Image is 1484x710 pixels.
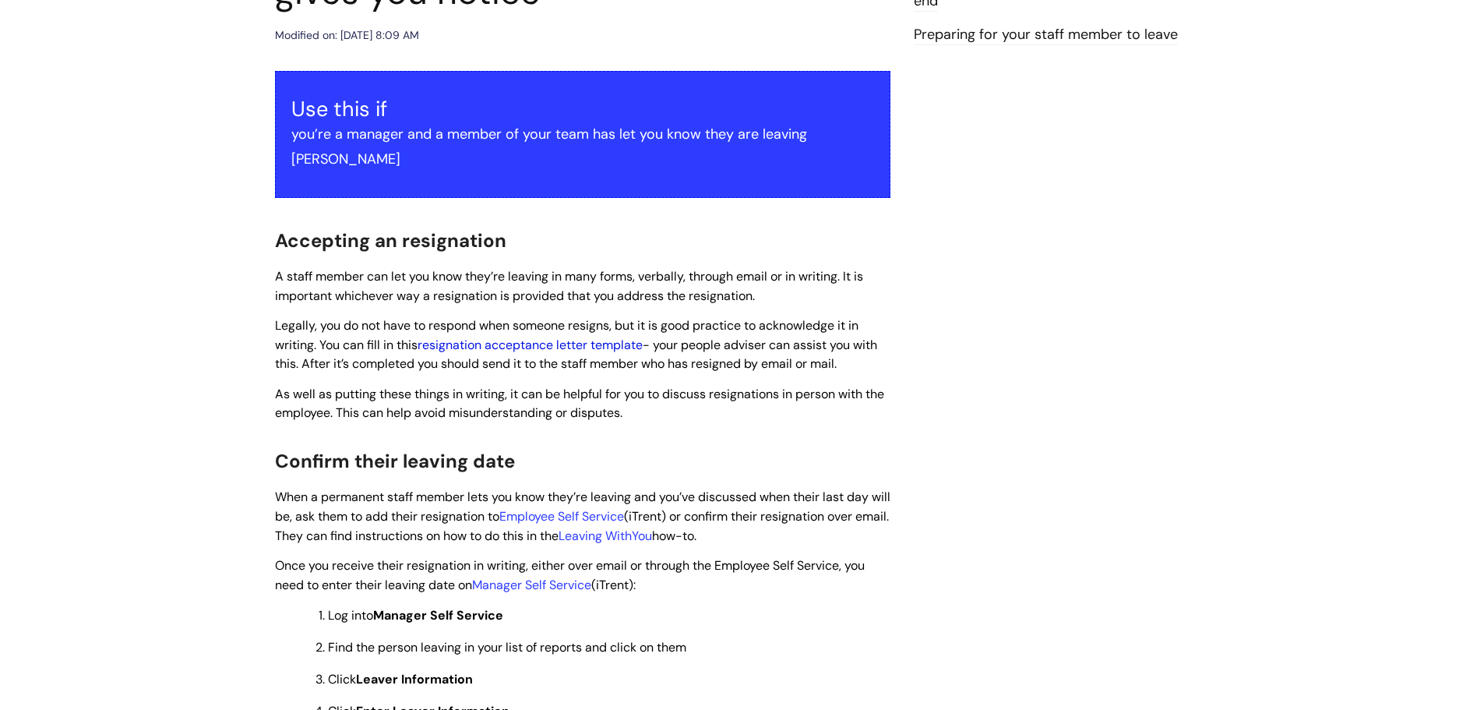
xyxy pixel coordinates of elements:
[356,671,473,687] strong: Leaver Information
[291,97,874,122] h3: Use this if
[275,228,506,253] span: Accepting an resignation
[328,607,503,623] span: Log into
[275,449,515,473] span: Confirm their leaving date
[499,508,624,525] a: Employee Self Service
[275,268,863,304] span: A staff member can let you know they’re leaving in many forms, verbally, through email or in writ...
[275,557,865,593] span: Once you receive their resignation in writing, either over email or through the Employee Self Ser...
[275,386,884,422] span: As well as putting these things in writing, it can be helpful for you to discuss resignations in ...
[291,122,874,172] p: you’re a manager and a member of your team has let you know they are leaving [PERSON_NAME]
[914,25,1178,45] a: Preparing for your staff member to leave
[275,489,890,544] span: When a permanent staff member lets you know they’re leaving and you’ve discussed when their last ...
[472,577,591,593] a: Manager Self Service
[328,671,473,687] span: Click
[418,337,643,353] a: resignation acceptance letter template
[373,607,503,623] strong: Manager Self Service
[559,528,652,544] a: Leaving WithYou
[275,317,877,373] span: Legally, you do not have to respond when someone resigns, but it is good practice to acknowledge ...
[275,26,419,45] div: Modified on: [DATE] 8:09 AM
[328,639,686,655] span: Find the person leaving in your list of reports and click on them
